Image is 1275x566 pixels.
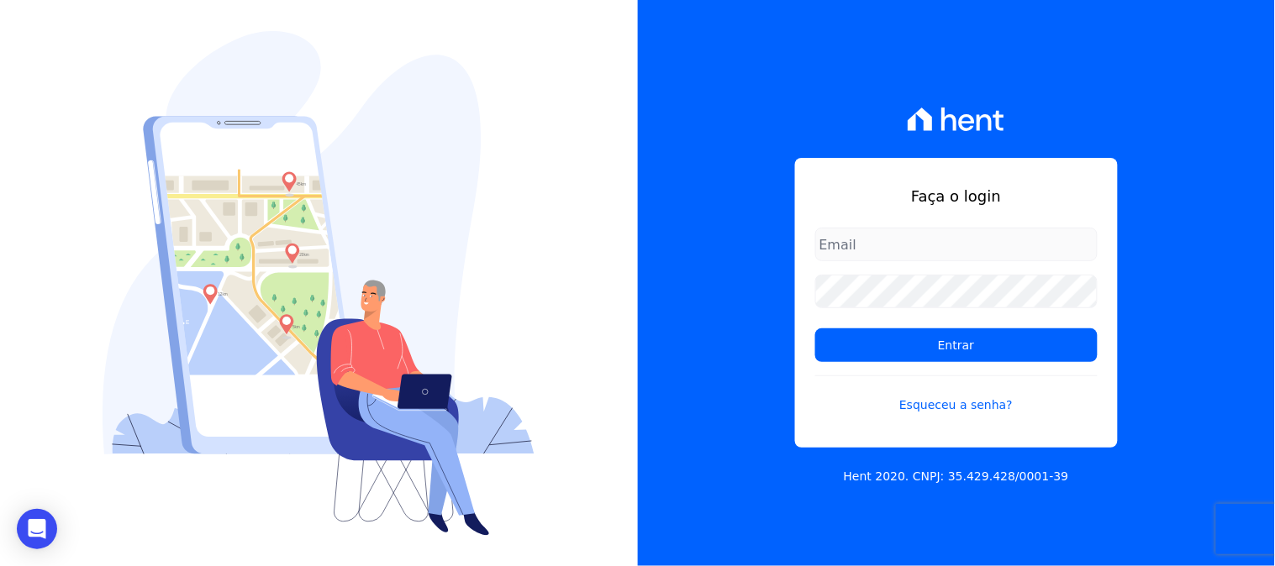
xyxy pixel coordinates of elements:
[815,375,1098,414] a: Esqueceu a senha?
[815,228,1098,261] input: Email
[815,328,1098,362] input: Entrar
[103,31,535,536] img: Login
[815,185,1098,207] h1: Faça o login
[17,509,57,549] div: Open Intercom Messenger
[844,468,1069,485] p: Hent 2020. CNPJ: 35.429.428/0001-39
